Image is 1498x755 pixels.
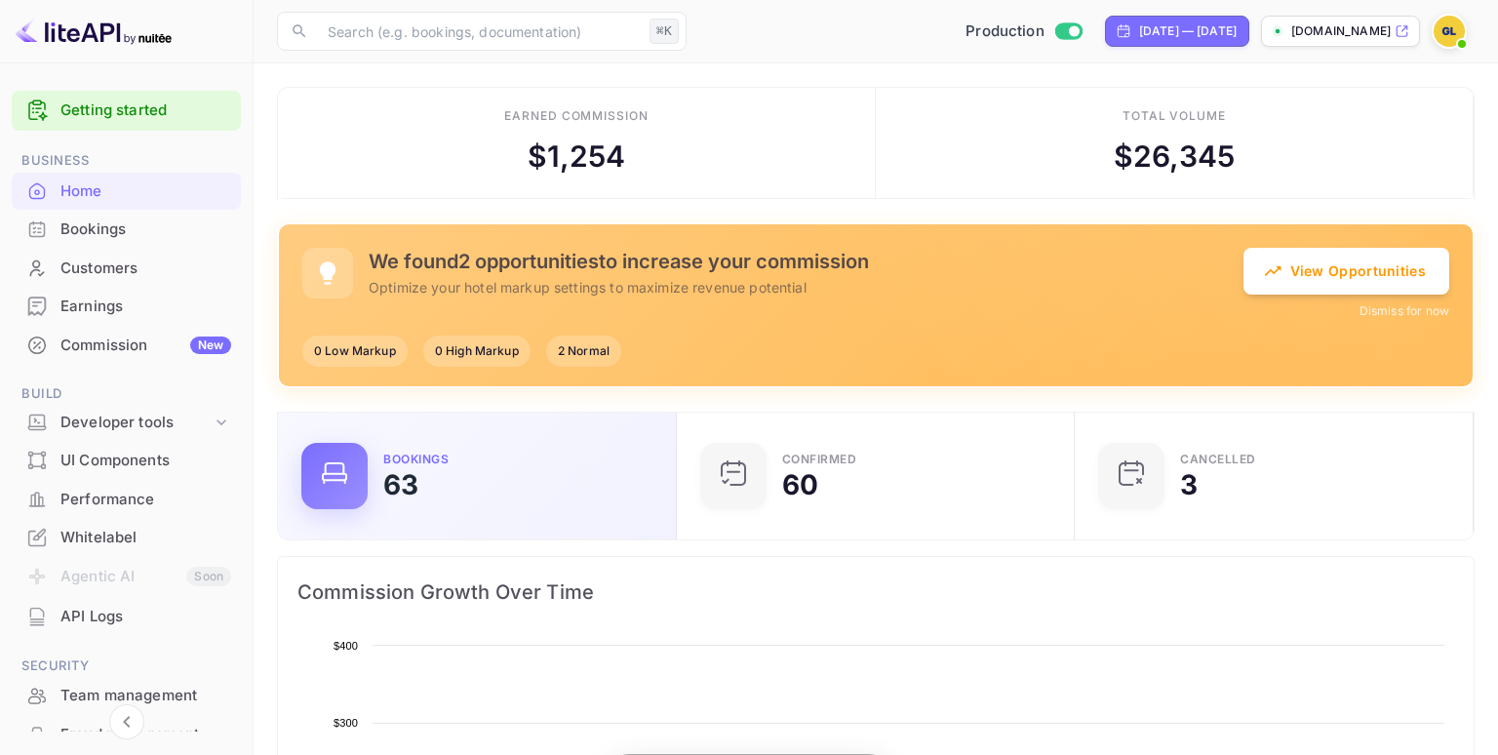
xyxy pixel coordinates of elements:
[12,211,241,249] div: Bookings
[12,173,241,211] div: Home
[782,471,818,498] div: 60
[782,454,857,465] div: Confirmed
[60,489,231,511] div: Performance
[12,598,241,636] div: API Logs
[12,327,241,363] a: CommissionNew
[60,412,212,434] div: Developer tools
[60,450,231,472] div: UI Components
[109,704,144,739] button: Collapse navigation
[12,598,241,634] a: API Logs
[60,335,231,357] div: Commission
[546,342,621,360] span: 2 Normal
[60,258,231,280] div: Customers
[297,576,1454,608] span: Commission Growth Over Time
[12,481,241,517] a: Performance
[334,717,358,729] text: $300
[316,12,642,51] input: Search (e.g. bookings, documentation)
[190,337,231,354] div: New
[60,527,231,549] div: Whitelabel
[60,219,231,241] div: Bookings
[12,288,241,326] div: Earnings
[12,250,241,286] a: Customers
[12,150,241,172] span: Business
[12,327,241,365] div: CommissionNew
[369,277,1243,298] p: Optimize your hotel markup settings to maximize revenue potential
[12,677,241,713] a: Team management
[383,471,418,498] div: 63
[60,296,231,318] div: Earnings
[966,20,1045,43] span: Production
[12,442,241,480] div: UI Components
[16,16,172,47] img: LiteAPI logo
[60,685,231,707] div: Team management
[12,656,241,677] span: Security
[12,211,241,247] a: Bookings
[60,606,231,628] div: API Logs
[528,135,626,179] div: $ 1,254
[12,677,241,715] div: Team management
[1180,454,1256,465] div: CANCELLED
[12,250,241,288] div: Customers
[1180,471,1198,498] div: 3
[12,519,241,557] div: Whitelabel
[12,716,241,752] a: Fraud management
[302,342,408,360] span: 0 Low Markup
[60,724,231,746] div: Fraud management
[12,173,241,209] a: Home
[12,481,241,519] div: Performance
[383,454,449,465] div: Bookings
[12,406,241,440] div: Developer tools
[334,640,358,652] text: $400
[369,250,1243,273] h5: We found 2 opportunities to increase your commission
[958,20,1089,43] div: Switch to Sandbox mode
[423,342,531,360] span: 0 High Markup
[504,107,649,125] div: Earned commission
[12,383,241,405] span: Build
[60,180,231,203] div: Home
[12,288,241,324] a: Earnings
[650,19,679,44] div: ⌘K
[12,91,241,131] div: Getting started
[60,99,231,122] a: Getting started
[12,519,241,555] a: Whitelabel
[12,442,241,478] a: UI Components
